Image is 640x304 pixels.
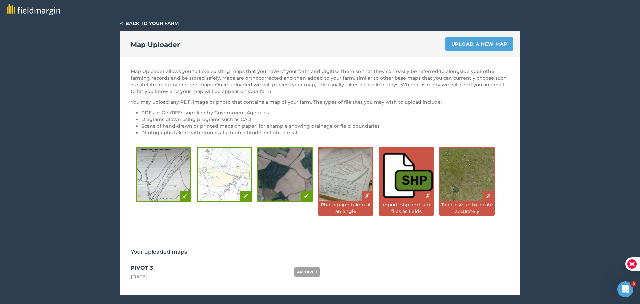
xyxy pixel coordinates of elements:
[7,4,60,15] img: fieldmargin logo
[380,201,433,215] div: Import .shp and .kml files as fields
[131,260,320,284] a: PIVOT 3[DATE]ARCHIVED
[141,109,509,116] li: PDFs or GeoTIFFs supplied by Government Agencies
[631,281,636,287] span: 2
[301,191,312,201] div: ✔
[445,37,513,51] a: Upload a new map
[131,68,509,95] p: Map Uploader allows you to take existing maps that you have of your farm and digitise them so tha...
[198,148,251,201] img: Digital diagram is good
[141,116,509,123] li: Diagrams drawn using programs such as CAD
[617,281,633,297] iframe: Intercom live chat
[422,191,433,201] div: ✗
[362,191,372,201] div: ✗
[131,40,180,49] h2: Map Uploader
[440,148,494,201] img: Close up images are bad
[131,248,509,256] h3: Your uploaded maps
[319,201,372,215] div: Photograph taken at an angle
[294,267,320,277] div: ARCHIVED
[131,273,153,280] div: [DATE]
[131,264,153,272] div: PIVOT 3
[120,20,179,26] a: < Back to your farm
[141,129,509,136] li: Photographs taken with drones at a high altitude, or light aircraft
[483,191,494,201] div: ✗
[258,148,312,201] img: Drone photography is good
[137,148,190,201] img: Hand-drawn diagram is good
[131,99,509,105] p: You may upload any PDF, image or photo that contains a map of your farm. The types of file that y...
[440,201,494,215] div: Too close up to locate accurately
[240,191,251,201] div: ✔
[380,148,433,201] img: Shapefiles are bad
[319,148,372,201] img: Photos taken at an angle are bad
[180,191,190,201] div: ✔
[141,123,509,129] li: Scans of hand-drawn or printed maps on paper, for example showing drainage or field boundaries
